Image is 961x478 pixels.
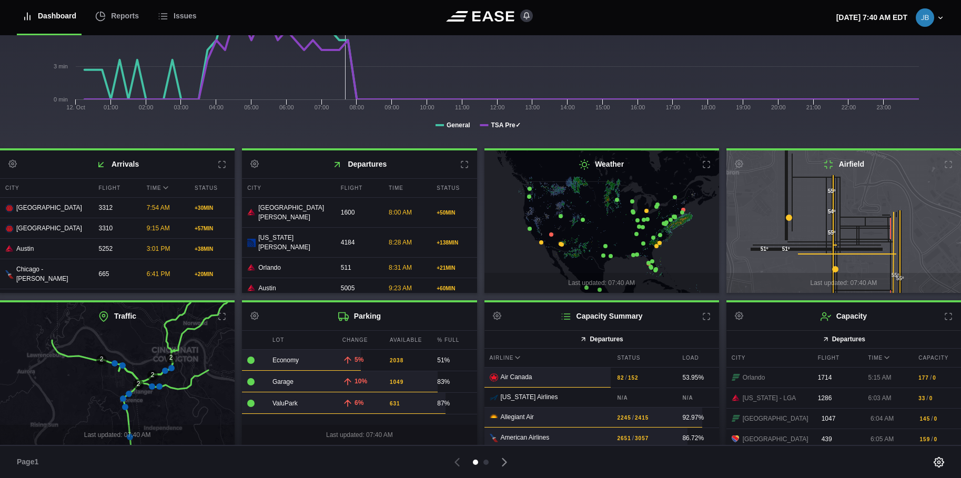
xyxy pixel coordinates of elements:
[17,456,43,467] span: Page 1
[315,104,329,110] text: 07:00
[189,179,235,197] div: Status
[682,394,713,402] b: N/A
[771,104,786,110] text: 20:00
[918,394,925,402] b: 33
[350,104,365,110] text: 08:00
[635,434,649,442] b: 3057
[868,394,891,402] span: 6:03 AM
[743,414,808,423] span: [GEOGRAPHIC_DATA]
[666,104,681,110] text: 17:00
[258,233,328,252] span: [US_STATE][PERSON_NAME]
[96,354,107,365] div: 2
[701,104,715,110] text: 18:00
[437,284,471,292] div: + 60 MIN
[174,104,189,110] text: 03:00
[726,273,961,293] div: Last updated: 07:40 AM
[267,331,335,349] div: Lot
[437,239,471,247] div: + 138 MIN
[147,204,170,211] span: 7:54 AM
[385,104,399,110] text: 09:00
[336,232,381,252] div: 4184
[389,209,412,216] span: 8:00 AM
[501,413,534,421] span: Allegiant Air
[195,204,229,212] div: + 30 MIN
[166,353,176,363] div: 2
[836,12,907,23] p: [DATE] 7:40 AM EDT
[617,434,631,442] b: 2651
[16,203,82,212] span: [GEOGRAPHIC_DATA]
[139,104,154,110] text: 02:00
[195,245,229,253] div: + 38 MIN
[390,357,403,364] b: 2038
[431,179,477,197] div: Status
[16,244,34,253] span: Austin
[868,374,891,381] span: 5:15 AM
[813,349,861,367] div: Flight
[682,373,713,382] div: 53.95%
[437,264,471,272] div: + 21 MIN
[595,104,610,110] text: 15:00
[258,283,276,293] span: Austin
[934,435,938,443] b: 0
[617,374,624,382] b: 82
[617,394,669,402] b: N/A
[617,414,631,422] b: 2245
[195,225,229,232] div: + 57 MIN
[355,356,363,363] span: 5%
[677,349,719,367] div: Load
[913,349,961,367] div: Capacity
[336,258,381,278] div: 511
[501,393,558,401] span: [US_STATE] Airlines
[336,179,381,197] div: Flight
[920,435,930,443] b: 159
[934,415,938,423] b: 0
[133,379,144,390] div: 2
[736,104,751,110] text: 19:00
[242,179,333,197] div: City
[726,349,810,367] div: City
[484,273,719,293] div: Last updated: 07:40 AM
[484,330,719,349] button: Departures
[147,370,158,381] div: 2
[94,179,139,197] div: Flight
[632,433,634,443] span: /
[94,239,139,259] div: 5252
[272,400,298,407] span: ValuPark
[525,104,540,110] text: 13:00
[484,349,610,367] div: Airline
[929,394,933,402] b: 0
[682,413,713,422] div: 92.97%
[420,104,434,110] text: 10:00
[258,263,281,272] span: Orlando
[813,368,861,388] div: 1714
[933,374,936,382] b: 0
[389,239,412,246] span: 8:28 AM
[816,409,863,429] div: 1047
[336,202,381,222] div: 1600
[195,270,229,278] div: + 20 MIN
[242,425,477,445] div: Last updated: 07:40 AM
[682,433,713,443] div: 86.72%
[876,104,891,110] text: 23:00
[437,355,471,365] div: 51%
[272,357,299,364] span: Economy
[437,377,471,387] div: 83%
[931,414,933,423] span: /
[242,150,477,178] h2: Departures
[383,179,429,197] div: Time
[926,393,928,403] span: /
[355,399,363,406] span: 6%
[743,434,808,444] span: [GEOGRAPHIC_DATA]
[726,302,961,330] h2: Capacity
[726,150,961,178] h2: Airfield
[560,104,575,110] text: 14:00
[726,330,961,349] button: Departures
[242,302,477,330] h2: Parking
[631,104,645,110] text: 16:00
[931,434,933,444] span: /
[806,104,821,110] text: 21:00
[54,96,68,103] tspan: 0 min
[390,400,400,408] b: 631
[918,374,929,382] b: 177
[337,331,382,349] div: Change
